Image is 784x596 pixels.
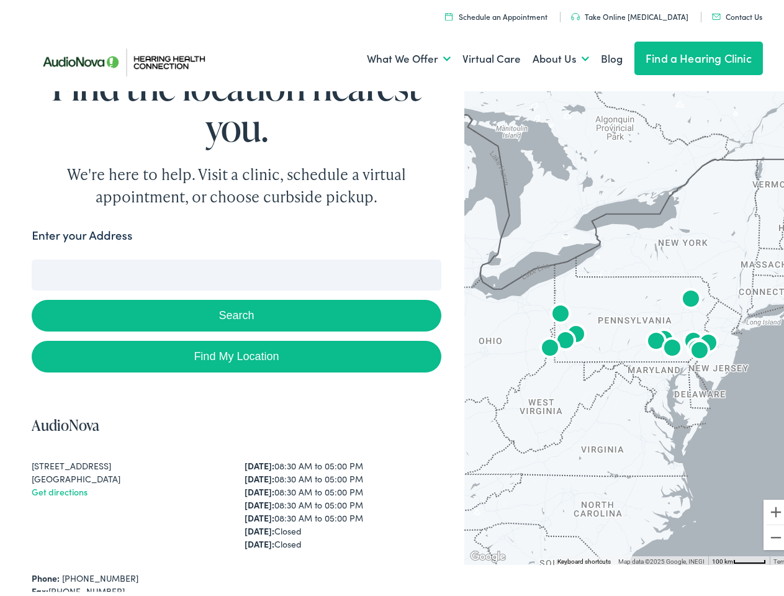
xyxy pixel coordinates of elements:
div: AudioNova [678,324,708,354]
button: Keyboard shortcuts [557,554,611,562]
div: AudioNova [535,331,565,361]
strong: Phone: [32,568,60,580]
span: 100 km [712,554,733,561]
div: [GEOGRAPHIC_DATA] [32,469,228,482]
button: Map Scale: 100 km per 49 pixels [708,553,770,561]
a: AudioNova [32,411,99,431]
a: Open this area in Google Maps (opens a new window) [467,545,508,561]
input: Enter your address or zip code [32,256,441,287]
div: We're here to help. Visit a clinic, schedule a virtual appointment, or choose curbside pickup. [38,160,435,204]
a: Blog [601,32,623,78]
strong: [DATE]: [245,482,274,494]
h1: Find the location nearest you. [32,62,441,144]
div: AudioNova [693,326,723,356]
div: AudioNova [561,317,591,347]
label: Enter your Address [32,223,132,241]
a: [PHONE_NUMBER] [62,568,138,580]
img: Google [467,545,508,561]
strong: [DATE]: [245,495,274,507]
img: utility icon [571,9,580,17]
a: Schedule an Appointment [445,7,547,18]
a: Virtual Care [462,32,521,78]
div: AudioNova [546,297,575,327]
div: AudioNova [676,282,706,312]
div: AudioNova [649,322,679,352]
span: Map data ©2025 Google, INEGI [618,554,705,561]
div: [PHONE_NUMBER] [32,581,441,594]
div: AudioNova [685,333,714,363]
div: AudioNova [641,324,671,354]
div: AudioNova [551,323,580,353]
img: utility icon [445,9,453,17]
div: [STREET_ADDRESS] [32,456,228,469]
a: Get directions [32,482,88,494]
strong: [DATE]: [245,534,274,546]
a: Contact Us [712,7,762,18]
a: Take Online [MEDICAL_DATA] [571,7,688,18]
strong: Fax: [32,581,48,594]
a: What We Offer [367,32,451,78]
strong: [DATE]: [245,469,274,481]
button: Search [32,296,441,328]
strong: [DATE]: [245,521,274,533]
div: 08:30 AM to 05:00 PM 08:30 AM to 05:00 PM 08:30 AM to 05:00 PM 08:30 AM to 05:00 PM 08:30 AM to 0... [245,456,441,547]
strong: [DATE]: [245,456,274,468]
img: utility icon [712,10,721,16]
a: About Us [533,32,589,78]
a: Find My Location [32,337,441,369]
div: AudioNova [682,332,712,361]
a: Find a Hearing Clinic [634,38,763,71]
strong: [DATE]: [245,508,274,520]
div: AudioNova [657,331,687,361]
